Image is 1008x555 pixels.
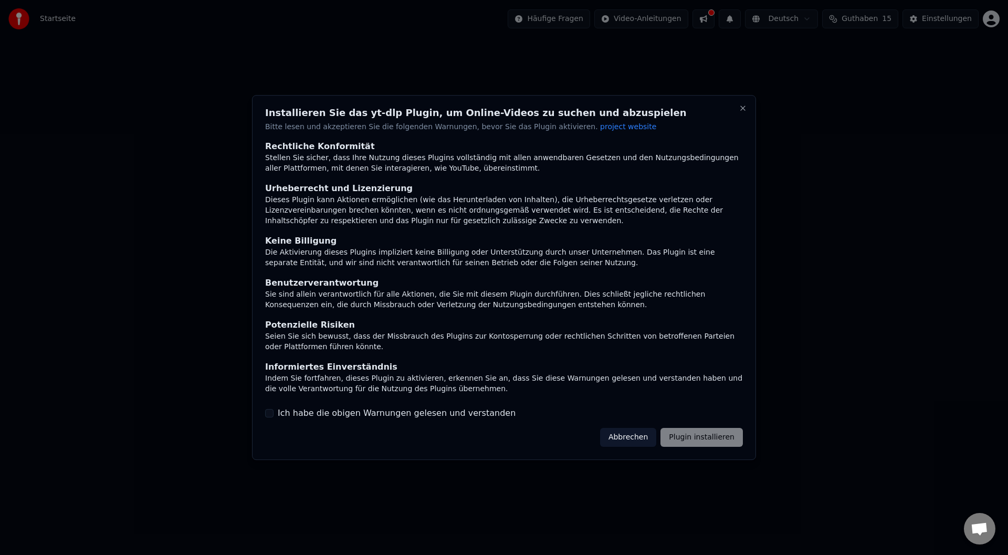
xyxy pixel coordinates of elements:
[265,248,743,269] div: Die Aktivierung dieses Plugins impliziert keine Billigung oder Unterstützung durch unser Unterneh...
[265,331,743,352] div: Seien Sie sich bewusst, dass der Missbrauch des Plugins zur Kontosperrung oder rechtlichen Schrit...
[265,277,743,289] div: Benutzerverantwortung
[265,319,743,331] div: Potenzielle Risiken
[265,289,743,310] div: Sie sind allein verantwortlich für alle Aktionen, die Sie mit diesem Plugin durchführen. Dies sch...
[600,122,656,131] span: project website
[265,373,743,394] div: Indem Sie fortfahren, dieses Plugin zu aktivieren, erkennen Sie an, dass Sie diese Warnungen gele...
[265,108,743,118] h2: Installieren Sie das yt-dlp Plugin, um Online-Videos zu suchen und abzuspielen
[265,122,743,132] p: Bitte lesen und akzeptieren Sie die folgenden Warnungen, bevor Sie das Plugin aktivieren.
[265,195,743,227] div: Dieses Plugin kann Aktionen ermöglichen (wie das Herunterladen von Inhalten), die Urheberrechtsge...
[278,407,516,420] label: Ich habe die obigen Warnungen gelesen und verstanden
[265,141,743,153] div: Rechtliche Konformität
[265,153,743,174] div: Stellen Sie sicher, dass Ihre Nutzung dieses Plugins vollständig mit allen anwendbaren Gesetzen u...
[265,235,743,248] div: Keine Billigung
[600,428,656,447] button: Abbrechen
[265,183,743,195] div: Urheberrecht und Lizenzierung
[265,361,743,373] div: Informiertes Einverständnis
